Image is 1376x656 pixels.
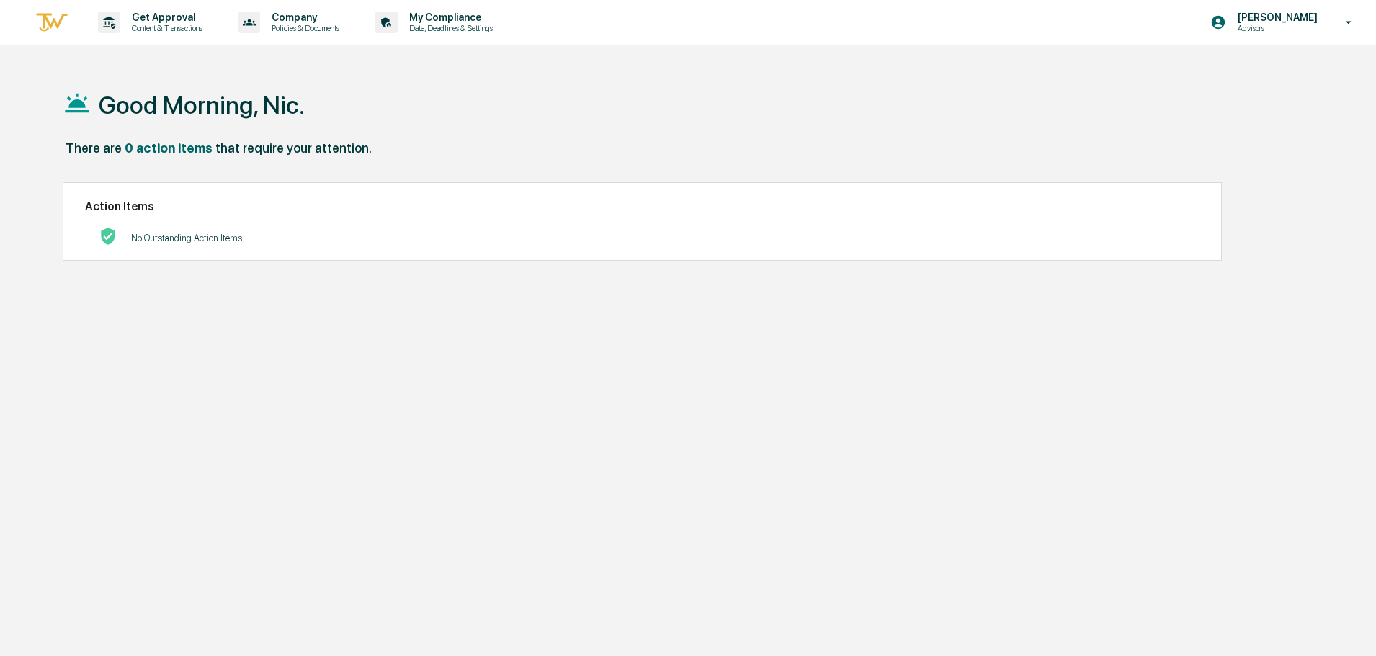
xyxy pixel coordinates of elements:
img: logo [35,11,69,35]
div: that require your attention. [215,140,372,156]
h2: Action Items [85,199,1199,213]
div: 0 action items [125,140,213,156]
p: Company [260,12,347,23]
p: [PERSON_NAME] [1226,12,1325,23]
p: Get Approval [120,12,210,23]
img: No Actions logo [99,228,117,245]
p: No Outstanding Action Items [131,233,242,243]
p: Advisors [1226,23,1325,33]
p: My Compliance [398,12,500,23]
p: Data, Deadlines & Settings [398,23,500,33]
div: There are [66,140,122,156]
p: Policies & Documents [260,23,347,33]
p: Content & Transactions [120,23,210,33]
h1: Good Morning, Nic. [99,91,305,120]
